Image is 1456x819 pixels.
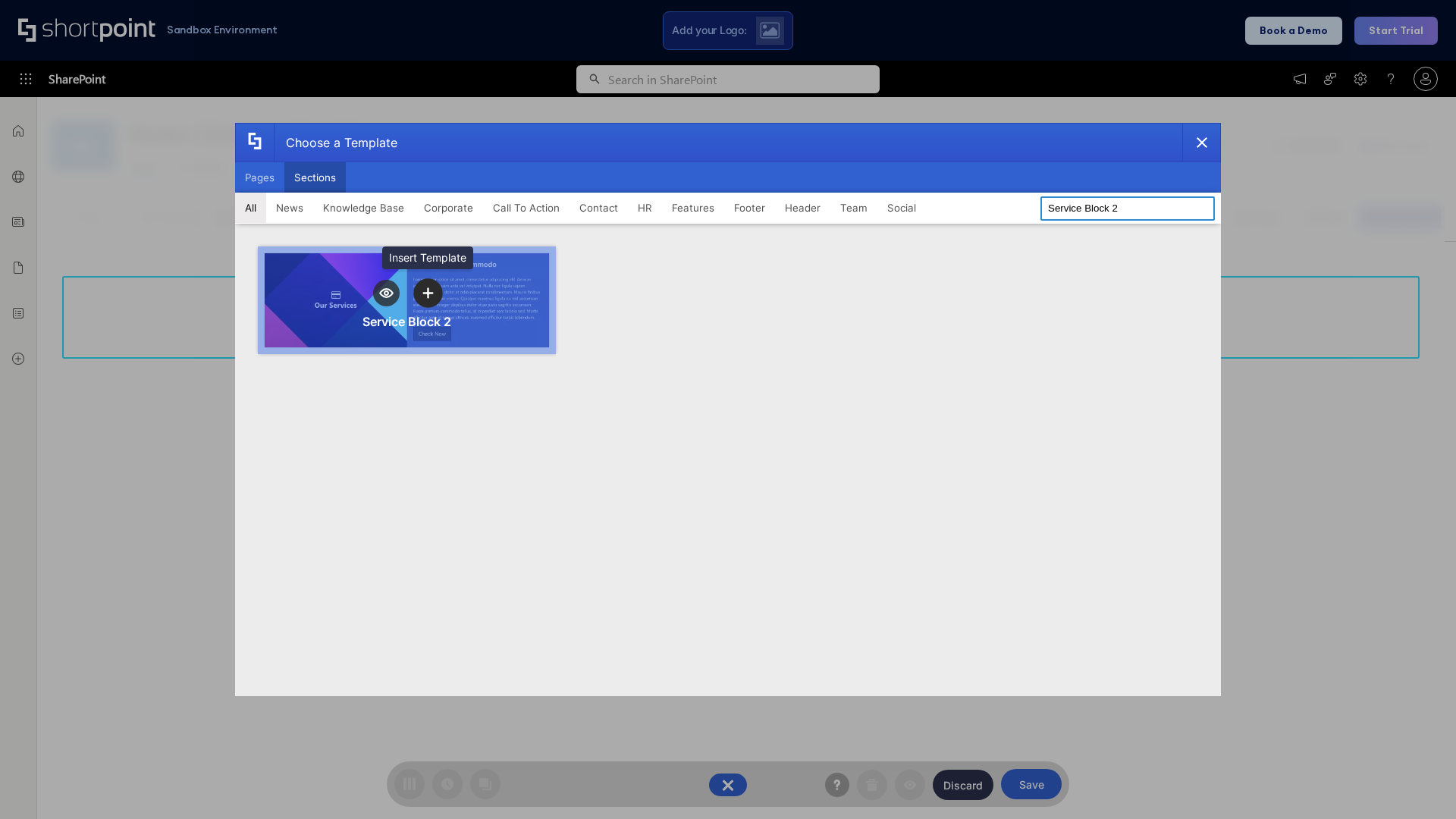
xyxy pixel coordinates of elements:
button: Social [877,193,926,223]
button: Contact [570,193,628,223]
iframe: Chat Widget [1183,643,1456,819]
button: Header [775,193,830,223]
button: Sections [284,162,346,193]
div: Service Block 2 [362,314,451,329]
button: All [235,193,266,223]
button: News [266,193,313,223]
button: Call To Action [483,193,570,223]
button: Features [662,193,724,223]
button: Team [830,193,877,223]
button: Pages [235,162,284,193]
button: Footer [724,193,775,223]
div: Choose a Template [274,124,397,162]
input: Search [1040,196,1215,221]
button: Corporate [414,193,483,223]
button: HR [628,193,662,223]
div: template selector [235,123,1221,696]
button: Knowledge Base [313,193,414,223]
